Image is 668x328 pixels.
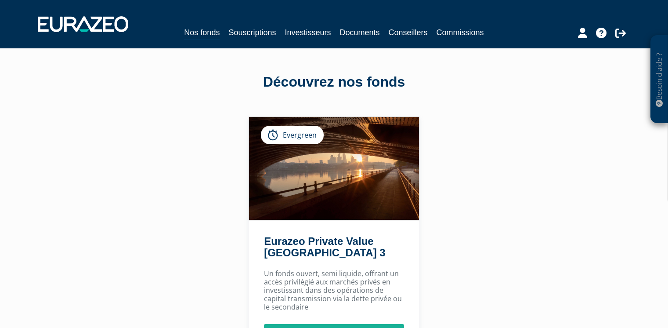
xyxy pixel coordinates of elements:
[249,117,419,220] img: Eurazeo Private Value Europe 3
[261,126,324,144] div: Evergreen
[340,26,380,39] a: Documents
[285,26,331,39] a: Investisseurs
[84,72,585,92] div: Découvrez nos fonds
[184,26,220,40] a: Nos fonds
[264,270,404,312] p: Un fonds ouvert, semi liquide, offrant un accès privilégié aux marchés privés en investissant dan...
[38,16,128,32] img: 1732889491-logotype_eurazeo_blanc_rvb.png
[437,26,484,39] a: Commissions
[264,235,385,259] a: Eurazeo Private Value [GEOGRAPHIC_DATA] 3
[389,26,428,39] a: Conseillers
[228,26,276,39] a: Souscriptions
[654,40,664,119] p: Besoin d'aide ?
